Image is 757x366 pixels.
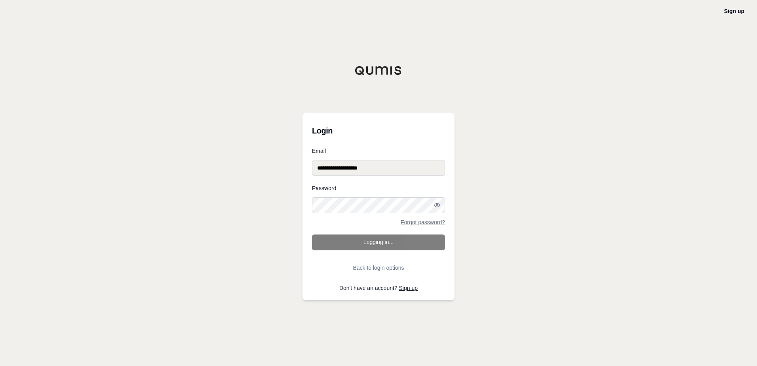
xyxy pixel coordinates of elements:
[312,185,445,191] label: Password
[312,148,445,154] label: Email
[724,8,744,14] a: Sign up
[399,285,418,291] a: Sign up
[355,66,402,75] img: Qumis
[312,260,445,276] button: Back to login options
[312,123,445,139] h3: Login
[401,219,445,225] a: Forgot password?
[312,285,445,291] p: Don't have an account?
